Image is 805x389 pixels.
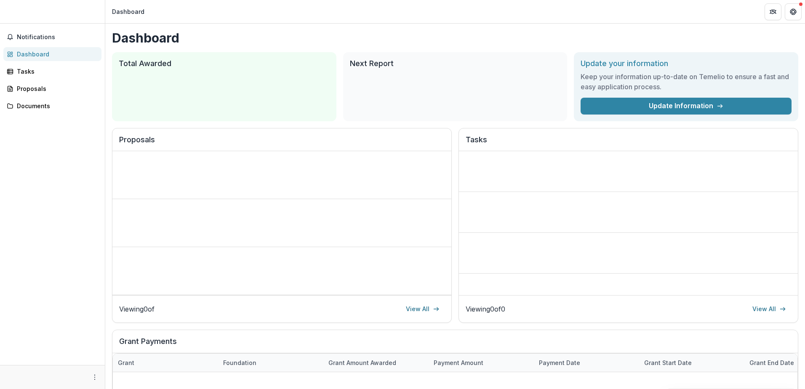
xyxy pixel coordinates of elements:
h2: Tasks [466,135,791,151]
h2: Next Report [350,59,561,68]
p: Viewing 0 of 0 [466,304,505,314]
button: Get Help [785,3,802,20]
div: Proposals [17,84,95,93]
a: View All [747,302,791,316]
div: Dashboard [112,7,144,16]
a: Update Information [581,98,792,115]
a: Proposals [3,82,101,96]
a: Tasks [3,64,101,78]
div: Dashboard [17,50,95,59]
h2: Update your information [581,59,792,68]
button: Notifications [3,30,101,44]
a: View All [401,302,445,316]
h2: Total Awarded [119,59,330,68]
div: Tasks [17,67,95,76]
button: Partners [765,3,781,20]
h1: Dashboard [112,30,798,45]
div: Documents [17,101,95,110]
h3: Keep your information up-to-date on Temelio to ensure a fast and easy application process. [581,72,792,92]
h2: Proposals [119,135,445,151]
span: Notifications [17,34,98,41]
h2: Grant Payments [119,337,791,353]
a: Documents [3,99,101,113]
p: Viewing 0 of [119,304,155,314]
nav: breadcrumb [109,5,148,18]
a: Dashboard [3,47,101,61]
button: More [90,372,100,382]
